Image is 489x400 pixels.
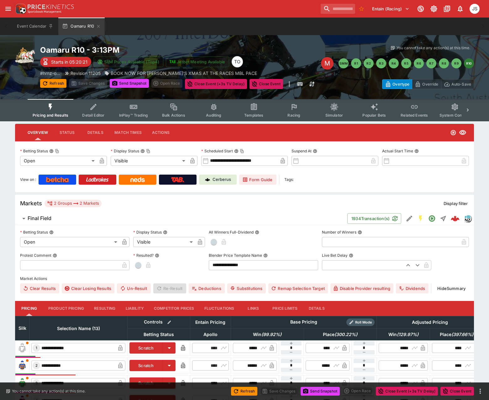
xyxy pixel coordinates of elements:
button: Scheduled StartCopy To Clipboard [234,149,239,153]
button: Liability [121,301,149,316]
button: Clear Losing Results [62,283,115,293]
button: Copy To Clipboard [146,149,150,153]
th: Adjusted Pricing [377,316,483,328]
button: R9 [451,58,461,68]
div: split button [342,387,373,395]
span: Related Events [401,113,428,118]
div: 2 Groups 2 Markets [47,200,99,207]
button: R7 [426,58,436,68]
p: Resulted? [133,253,154,258]
h5: Markets [20,200,42,207]
div: Edit Meeting [321,57,334,70]
button: Substitutions [227,283,266,293]
div: Base Pricing [288,318,320,326]
button: more [286,79,293,89]
span: 3 [34,381,39,385]
img: runner 3 [17,378,27,388]
button: Details [81,125,109,140]
button: Scratch [129,342,163,354]
button: R2 [364,58,374,68]
button: Scratch [129,377,163,389]
em: ( 99.92 %) [261,331,281,338]
label: Tags: [284,175,294,185]
button: Copy To Clipboard [240,149,244,153]
p: Scheduled Start [201,148,233,154]
button: Details [302,301,331,316]
button: Connected to PK [415,3,426,14]
button: Final Field [15,212,347,225]
div: 920e9f95-96f2-4a43-8840-e1aa12de928c [451,214,460,223]
p: Override [422,81,438,87]
button: Display Status [163,230,167,234]
img: Neds [130,177,145,182]
button: SRM Prices Available (Top4) [94,56,163,67]
img: jetbet-logo.svg [169,59,176,65]
th: Controls [128,316,190,328]
button: Actions [147,125,175,140]
nav: pagination navigation [339,58,474,68]
span: Popular Bets [362,113,386,118]
button: Scratch [129,360,163,371]
button: Documentation [441,3,453,14]
p: Actual Start Time [382,148,413,154]
button: Number of Winners [358,230,362,234]
em: ( 397.66 %) [451,331,473,338]
button: 1934Transaction(s) [347,213,401,224]
span: Re-Result [153,283,186,293]
button: Clear Results [20,283,59,293]
button: Close Event (+3s TV Delay) [185,79,247,89]
button: Live Bet Delay [349,253,353,258]
p: Overtype [392,81,409,87]
button: Select Tenant [368,4,413,14]
button: open drawer [3,3,14,14]
p: BOOK NOW FOR [PERSON_NAME]'S XMAS AT THE RACES MBL PACE [111,70,257,76]
img: Cerberus [205,177,210,182]
span: Place(300.22%) [316,331,364,338]
span: Detail Editor [82,113,104,118]
div: Visible [111,156,187,166]
p: Auto-Save [451,81,471,87]
p: Revision 11205 [71,70,101,76]
div: hrnz [464,215,471,222]
p: Copy To Clipboard [40,70,60,76]
button: All Winners Full-Dividend [255,230,259,234]
img: runner 1 [17,343,27,353]
button: R4 [389,58,399,68]
span: Racing [287,113,300,118]
a: Cerberus [199,175,237,185]
span: Templates [244,113,263,118]
th: Entain Pricing [190,316,231,328]
button: Refresh [40,79,66,88]
svg: Open [428,215,436,222]
button: Open [426,213,438,224]
button: Suspend At [313,149,317,153]
button: Oamaru R10 [58,18,105,35]
button: Close Event [250,79,283,89]
span: Selection Name (13) [50,325,107,332]
button: Actual Start Time [414,149,419,153]
button: Overview [23,125,53,140]
button: Product Pricing [43,301,89,316]
button: R8 [439,58,449,68]
span: System Controls [439,113,470,118]
span: Auditing [206,113,221,118]
span: Place(397.66%) [433,331,480,338]
p: You cannot take any action(s) at this time. [12,388,86,394]
div: Show/hide Price Roll mode configuration. [346,318,375,326]
button: Auto-Save [441,79,474,89]
button: Match Times [109,125,147,140]
button: Send Snapshot [110,79,149,88]
button: Bulk edit [165,318,173,326]
button: Refresh [231,387,257,396]
div: Start From [382,79,474,89]
img: harness_racing.png [15,45,35,65]
svg: Visible [459,129,466,136]
div: Thomas OConnor [232,56,243,67]
p: Protest Comment [20,253,51,258]
p: Number of Winners [322,229,356,235]
button: John Seaton [468,2,481,16]
img: PriceKinetics [28,4,74,9]
button: Jetbet Meeting Available [166,56,229,67]
button: Un-Result [117,283,150,293]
